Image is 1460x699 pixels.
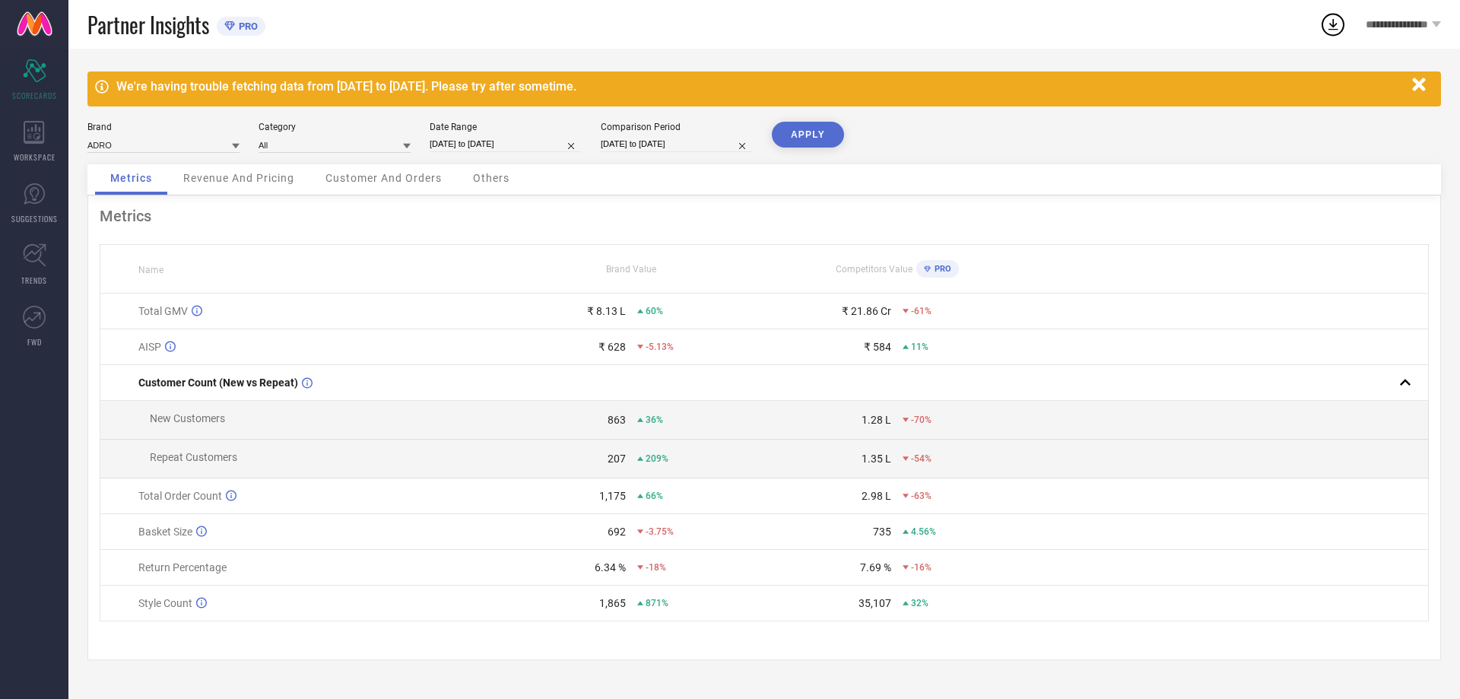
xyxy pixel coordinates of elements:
span: Style Count [138,597,192,609]
span: New Customers [150,412,225,424]
div: Open download list [1319,11,1347,38]
span: -3.75% [646,526,674,537]
span: SUGGESTIONS [11,213,58,224]
span: PRO [235,21,258,32]
span: Metrics [110,172,152,184]
div: 1,865 [599,597,626,609]
span: -5.13% [646,342,674,352]
span: 209% [646,453,668,464]
div: ₹ 584 [864,341,891,353]
span: -54% [911,453,932,464]
span: 4.56% [911,526,936,537]
div: 1,175 [599,490,626,502]
div: Category [259,122,411,132]
div: 1.28 L [862,414,891,426]
div: ₹ 8.13 L [587,305,626,317]
span: Revenue And Pricing [183,172,294,184]
div: 692 [608,526,626,538]
span: Others [473,172,509,184]
input: Select date range [430,136,582,152]
div: 2.98 L [862,490,891,502]
div: 6.34 % [595,561,626,573]
button: APPLY [772,122,844,148]
input: Select comparison period [601,136,753,152]
span: Partner Insights [87,9,209,40]
span: 32% [911,598,928,608]
span: WORKSPACE [14,151,56,163]
span: TRENDS [21,275,47,286]
div: 207 [608,453,626,465]
span: -18% [646,562,666,573]
span: Competitors Value [836,264,912,275]
span: PRO [931,264,951,274]
span: -70% [911,415,932,425]
div: 35,107 [859,597,891,609]
span: 66% [646,491,663,501]
span: Total Order Count [138,490,222,502]
div: We're having trouble fetching data from [DATE] to [DATE]. Please try after sometime. [116,79,1404,94]
span: -63% [911,491,932,501]
span: Return Percentage [138,561,227,573]
div: 1.35 L [862,453,891,465]
span: Repeat Customers [150,451,237,463]
div: Comparison Period [601,122,753,132]
span: Customer And Orders [325,172,442,184]
div: Metrics [100,207,1429,225]
div: Date Range [430,122,582,132]
span: 60% [646,306,663,316]
span: Basket Size [138,526,192,538]
span: -16% [911,562,932,573]
div: ₹ 21.86 Cr [842,305,891,317]
span: Customer Count (New vs Repeat) [138,377,298,389]
span: SCORECARDS [12,90,57,101]
div: 863 [608,414,626,426]
div: Brand [87,122,240,132]
span: FWD [27,336,42,348]
span: 36% [646,415,663,425]
span: 11% [911,342,928,352]
div: ₹ 628 [598,341,626,353]
div: 735 [873,526,891,538]
div: 7.69 % [860,561,891,573]
span: AISP [138,341,161,353]
span: Name [138,265,163,275]
span: 871% [646,598,668,608]
span: Total GMV [138,305,188,317]
span: -61% [911,306,932,316]
span: Brand Value [606,264,656,275]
